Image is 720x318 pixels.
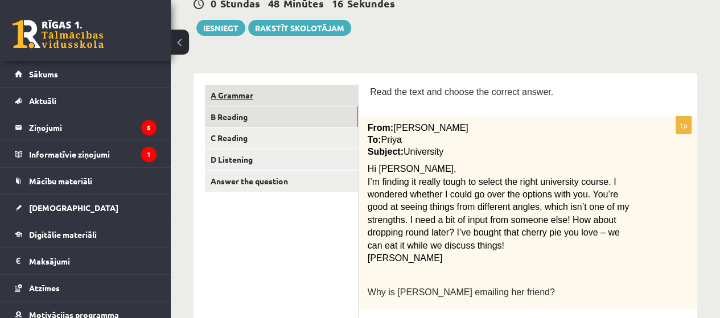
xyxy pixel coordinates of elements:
[205,106,358,127] a: B Reading
[29,248,157,274] legend: Maksājumi
[29,203,118,213] span: [DEMOGRAPHIC_DATA]
[13,20,104,48] a: Rīgas 1. Tālmācības vidusskola
[29,229,97,239] span: Digitālie materiāli
[29,283,60,293] span: Atzīmes
[205,171,358,192] a: Answer the question
[368,253,443,263] span: [PERSON_NAME]
[205,127,358,148] a: C Reading
[29,141,157,167] legend: Informatīvie ziņojumi
[29,176,92,186] span: Mācību materiāli
[205,85,358,106] a: A Grammar
[370,87,553,97] span: Read the text and choose the correct answer.
[248,20,351,36] a: Rakstīt skolotājam
[141,147,157,162] i: 1
[15,61,157,87] a: Sākums
[15,221,157,247] a: Digitālie materiāli
[368,164,456,174] span: Hi [PERSON_NAME],
[15,168,157,194] a: Mācību materiāli
[196,20,245,36] button: Iesniegt
[205,149,358,170] a: D Listening
[29,96,56,106] span: Aktuāli
[368,135,381,144] span: To:
[368,123,393,133] span: From:
[393,123,468,133] span: [PERSON_NAME]
[15,88,157,114] a: Aktuāli
[676,116,692,134] p: 1p
[15,141,157,167] a: Informatīvie ziņojumi1
[15,248,157,274] a: Maksājumi
[141,120,157,135] i: 5
[368,287,555,297] span: Why is [PERSON_NAME] emailing her friend?
[381,135,401,144] span: Priya
[15,114,157,141] a: Ziņojumi5
[368,147,404,156] span: Subject:
[15,275,157,301] a: Atzīmes
[29,69,58,79] span: Sākums
[404,147,443,156] span: University
[15,195,157,221] a: [DEMOGRAPHIC_DATA]
[29,114,157,141] legend: Ziņojumi
[368,177,630,250] span: I’m finding it really tough to select the right university course. I wondered whether I could go ...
